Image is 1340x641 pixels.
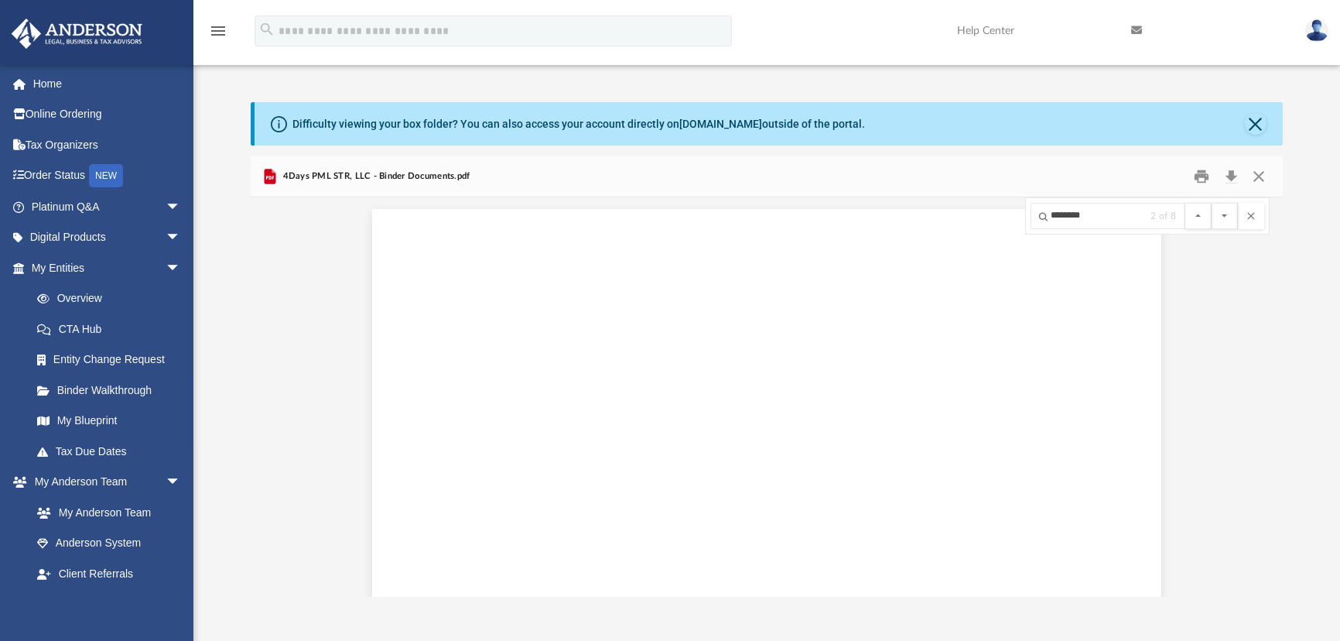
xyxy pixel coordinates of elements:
[1031,203,1185,229] input: Search input
[22,436,204,467] a: Tax Due Dates
[22,283,204,314] a: Overview
[11,129,204,160] a: Tax Organizers
[22,497,189,528] a: My Anderson Team
[22,406,197,437] a: My Blueprint
[292,116,865,132] div: Difficulty viewing your box folder? You can also access your account directly on outside of the p...
[1245,165,1273,189] button: Close
[22,558,197,589] a: Client Referrals
[251,197,1283,597] div: File preview
[258,21,275,38] i: search
[22,375,204,406] a: Binder Walkthrough
[11,99,204,130] a: Online Ordering
[22,344,204,375] a: Entity Change Request
[22,314,204,344] a: CTA Hub
[679,118,762,130] a: [DOMAIN_NAME]
[11,467,197,498] a: My Anderson Teamarrow_drop_down
[11,68,204,99] a: Home
[1305,19,1328,42] img: User Pic
[251,156,1283,597] div: Preview
[11,222,204,253] a: Digital Productsarrow_drop_down
[1245,113,1267,135] button: Close
[89,164,123,187] div: NEW
[11,160,204,192] a: Order StatusNEW
[11,589,197,620] a: My Documentsarrow_drop_down
[1217,165,1245,189] button: Download
[11,191,204,222] a: Platinum Q&Aarrow_drop_down
[166,467,197,499] span: arrow_drop_down
[209,29,227,40] a: menu
[251,197,1283,597] div: Document Viewer
[166,252,197,284] span: arrow_drop_down
[166,589,197,621] span: arrow_drop_down
[209,22,227,40] i: menu
[279,170,470,183] span: 4Days PML STR, LLC - Binder Documents.pdf
[166,222,197,254] span: arrow_drop_down
[1187,165,1218,189] button: Print
[22,528,197,559] a: Anderson System
[11,252,204,283] a: My Entitiesarrow_drop_down
[1150,211,1176,221] span: 2 of 8
[7,19,147,49] img: Anderson Advisors Platinum Portal
[166,191,197,223] span: arrow_drop_down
